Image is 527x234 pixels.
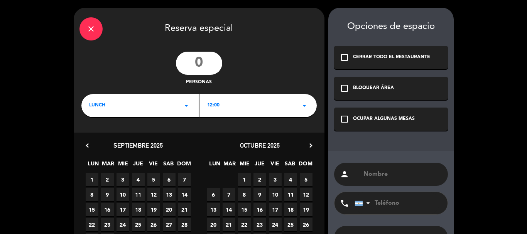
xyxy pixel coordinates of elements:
div: Reserva especial [74,8,324,48]
span: JUE [253,159,266,172]
i: close [86,24,96,34]
span: 6 [163,173,176,186]
div: OCUPAR ALGUNAS MESAS [353,115,415,123]
span: 10 [117,188,129,201]
span: 4 [132,173,145,186]
i: check_box_outline_blank [340,114,349,124]
div: Argentina: +54 [355,192,373,214]
span: 3 [117,173,129,186]
span: 18 [132,203,145,216]
span: 2 [253,173,266,186]
span: 6 [207,188,220,201]
span: 25 [284,218,297,231]
span: 23 [101,218,114,231]
div: Opciones de espacio [334,21,448,32]
input: Teléfono [355,192,439,214]
i: phone [340,199,349,208]
span: 8 [86,188,98,201]
span: 12:00 [207,102,220,109]
span: 13 [207,203,220,216]
span: 26 [147,218,160,231]
span: 14 [178,188,191,201]
i: arrow_drop_down [182,101,191,110]
span: DOM [177,159,190,172]
span: personas [186,79,212,86]
i: check_box_outline_blank [340,84,349,93]
span: 17 [117,203,129,216]
span: 12 [300,188,312,201]
input: 0 [176,52,222,75]
span: 13 [163,188,176,201]
span: 9 [101,188,114,201]
span: 21 [223,218,235,231]
span: LUN [208,159,221,172]
span: octubre 2025 [240,141,280,149]
span: MAR [223,159,236,172]
span: septiembre 2025 [113,141,163,149]
span: 11 [132,188,145,201]
span: LUNCH [89,102,105,109]
span: 22 [86,218,98,231]
span: 21 [178,203,191,216]
span: 22 [238,218,251,231]
span: 17 [269,203,282,216]
span: 20 [163,203,176,216]
span: 9 [253,188,266,201]
span: 1 [238,173,251,186]
span: 11 [284,188,297,201]
span: 2 [101,173,114,186]
i: check_box_outline_blank [340,53,349,62]
div: BLOQUEAR ÁREA [353,84,394,92]
span: 16 [253,203,266,216]
span: DOM [299,159,311,172]
input: Nombre [363,169,442,180]
span: 23 [253,218,266,231]
span: 24 [269,218,282,231]
span: 3 [269,173,282,186]
span: MIE [117,159,130,172]
span: 5 [147,173,160,186]
span: 19 [147,203,160,216]
span: 7 [178,173,191,186]
span: 19 [300,203,312,216]
span: 4 [284,173,297,186]
span: 27 [163,218,176,231]
i: arrow_drop_down [300,101,309,110]
span: VIE [269,159,281,172]
span: 5 [300,173,312,186]
span: SAB [162,159,175,172]
span: 25 [132,218,145,231]
span: 10 [269,188,282,201]
span: 15 [238,203,251,216]
span: 18 [284,203,297,216]
span: 15 [86,203,98,216]
span: 8 [238,188,251,201]
i: chevron_left [83,141,91,150]
span: SAB [284,159,296,172]
i: person [340,170,349,179]
span: 24 [117,218,129,231]
span: 20 [207,218,220,231]
span: 12 [147,188,160,201]
span: LUN [87,159,100,172]
span: 14 [223,203,235,216]
span: 26 [300,218,312,231]
div: CERRAR TODO EL RESTAURANTE [353,54,430,61]
span: VIE [147,159,160,172]
span: 7 [223,188,235,201]
span: 16 [101,203,114,216]
span: 28 [178,218,191,231]
span: MAR [102,159,115,172]
i: chevron_right [307,141,315,150]
span: MIE [238,159,251,172]
span: JUE [132,159,145,172]
span: 1 [86,173,98,186]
